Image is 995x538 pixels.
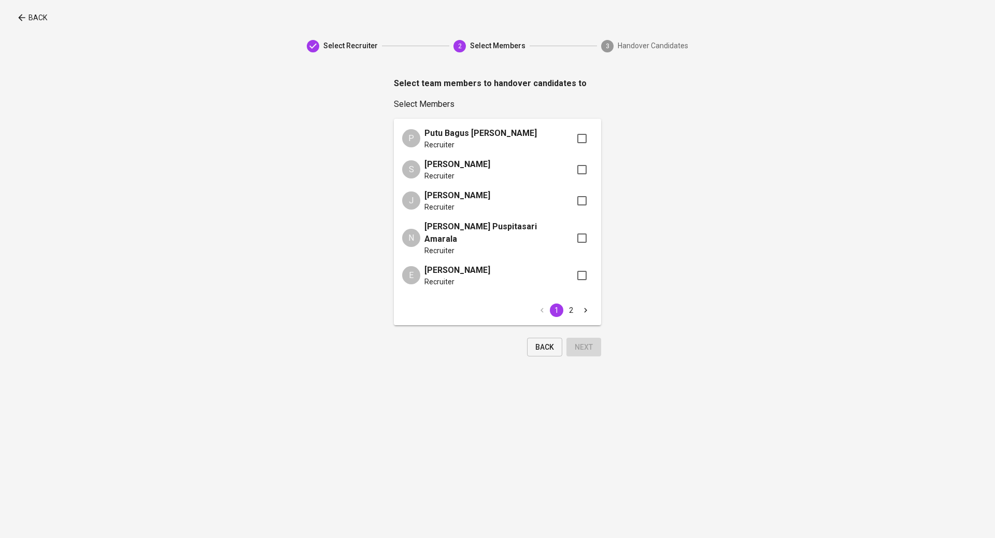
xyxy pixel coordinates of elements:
text: 3 [606,43,609,50]
button: Back [12,8,51,27]
p: [PERSON_NAME] Puspitasari Amarala [424,220,571,245]
p: [PERSON_NAME] [424,158,490,171]
p: Recruiter [424,277,490,287]
text: 2 [458,43,462,50]
p: Putu Bagus [PERSON_NAME] [424,127,537,140]
div: J [402,191,420,210]
button: Go to page 2 [564,304,578,317]
span: Handover Candidates [618,40,688,51]
span: Back [535,341,554,354]
p: [PERSON_NAME] [424,189,490,202]
p: Recruiter [424,140,537,150]
p: Recruiter [424,171,490,181]
div: P [402,129,420,147]
button: Back [527,338,562,357]
div: S [402,160,420,178]
p: Recruiter [424,202,490,212]
p: [PERSON_NAME] [424,264,490,277]
p: Recruiter [424,245,571,256]
p: Select team members to handover candidates to [394,77,601,90]
p: Select Members [394,98,601,111]
span: Select Recruiter [323,40,378,51]
span: Select Members [470,40,525,51]
button: page 1 [550,304,563,317]
nav: pagination navigation [535,304,593,317]
button: Go to next page [579,304,592,317]
div: E [402,266,420,284]
p: Back [29,12,47,23]
div: N [402,229,420,247]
